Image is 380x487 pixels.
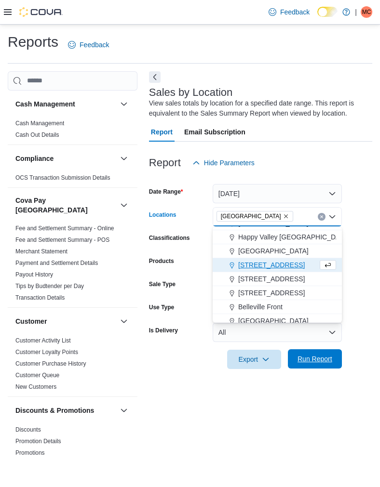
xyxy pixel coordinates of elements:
[204,158,255,168] span: Hide Parameters
[15,426,41,434] span: Discounts
[318,213,326,221] button: Clear input
[15,120,64,127] a: Cash Management
[149,234,190,242] label: Classifications
[213,272,342,286] button: [STREET_ADDRESS]
[15,449,45,456] a: Promotions
[15,337,71,344] span: Customer Activity List
[213,300,342,314] button: Belleville Front
[317,7,338,17] input: Dark Mode
[213,258,342,272] button: [STREET_ADDRESS]
[233,350,275,369] span: Export
[15,337,71,344] a: Customer Activity List
[227,350,281,369] button: Export
[15,196,116,215] button: Cova Pay [GEOGRAPHIC_DATA]
[15,348,78,356] span: Customer Loyalty Points
[149,303,174,311] label: Use Type
[118,199,130,211] button: Cova Pay [GEOGRAPHIC_DATA]
[15,371,59,379] span: Customer Queue
[19,7,63,17] img: Cova
[149,257,174,265] label: Products
[238,288,305,298] span: [STREET_ADDRESS]
[15,248,68,255] span: Merchant Statement
[149,188,183,196] label: Date Range
[328,213,336,221] button: Close list of options
[15,99,116,109] button: Cash Management
[362,6,371,18] span: MC
[221,211,281,221] span: [GEOGRAPHIC_DATA]
[15,237,109,243] a: Fee and Settlement Summary - POS
[298,354,332,364] span: Run Report
[118,405,130,416] button: Discounts & Promotions
[15,174,110,181] a: OCS Transaction Submission Details
[118,98,130,110] button: Cash Management
[265,2,313,22] a: Feedback
[288,349,342,369] button: Run Report
[15,426,41,433] a: Discounts
[15,99,75,109] h3: Cash Management
[15,383,56,390] a: New Customers
[238,302,283,312] span: Belleville Front
[184,122,245,142] span: Email Subscription
[8,172,137,187] div: Compliance
[238,246,309,256] span: [GEOGRAPHIC_DATA]
[213,286,342,300] button: [STREET_ADDRESS]
[213,323,342,342] button: All
[15,132,59,138] a: Cash Out Details
[213,230,342,244] button: Happy Valley [GEOGRAPHIC_DATA]
[238,274,305,284] span: [STREET_ADDRESS]
[238,232,350,242] span: Happy Valley [GEOGRAPHIC_DATA]
[213,184,342,203] button: [DATE]
[15,360,86,368] span: Customer Purchase History
[238,260,305,270] span: [STREET_ADDRESS]
[80,40,109,50] span: Feedback
[149,327,178,334] label: Is Delivery
[15,271,53,278] a: Payout History
[15,349,78,355] a: Customer Loyalty Points
[149,280,176,288] label: Sale Type
[8,118,137,145] div: Cash Management
[355,6,357,18] p: |
[15,131,59,139] span: Cash Out Details
[15,225,114,232] a: Fee and Settlement Summary - Online
[149,87,233,98] h3: Sales by Location
[15,259,98,267] span: Payment and Settlement Details
[15,406,94,415] h3: Discounts & Promotions
[15,236,109,244] span: Fee and Settlement Summary - POS
[8,32,58,52] h1: Reports
[280,7,310,17] span: Feedback
[15,316,116,326] button: Customer
[15,154,116,163] button: Compliance
[217,211,293,222] span: Ontario
[15,406,116,415] button: Discounts & Promotions
[64,35,113,54] a: Feedback
[15,174,110,182] span: OCS Transaction Submission Details
[238,218,309,228] span: [GEOGRAPHIC_DATA]
[15,438,61,445] a: Promotion Details
[213,244,342,258] button: [GEOGRAPHIC_DATA]
[283,213,289,219] button: Remove Ontario from selection in this group
[118,316,130,327] button: Customer
[151,122,173,142] span: Report
[8,335,137,396] div: Customer
[149,157,181,169] h3: Report
[15,271,53,278] span: Payout History
[8,223,137,307] div: Cova Pay [GEOGRAPHIC_DATA]
[361,6,372,18] div: Milo Che
[149,71,161,83] button: Next
[149,98,367,118] div: View sales totals by location for a specified date range. This report is equivalent to the Sales ...
[213,314,342,328] button: [GEOGRAPHIC_DATA]
[8,424,137,462] div: Discounts & Promotions
[238,316,309,326] span: [GEOGRAPHIC_DATA]
[15,294,65,301] a: Transaction Details
[15,154,54,163] h3: Compliance
[149,211,176,219] label: Locations
[15,360,86,367] a: Customer Purchase History
[118,153,130,164] button: Compliance
[15,449,45,457] span: Promotions
[15,316,47,326] h3: Customer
